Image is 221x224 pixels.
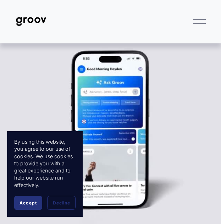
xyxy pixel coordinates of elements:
button: Accept [14,196,42,210]
span: Accept [20,200,37,206]
span: Decline [53,200,70,206]
button: Decline [47,196,76,210]
section: Cookie banner [7,131,83,217]
img: Groov | Unlock Human Potential at Work and in Life [13,13,49,30]
p: By using this website, you agree to our use of cookies. We use cookies to provide you with a grea... [14,138,76,189]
